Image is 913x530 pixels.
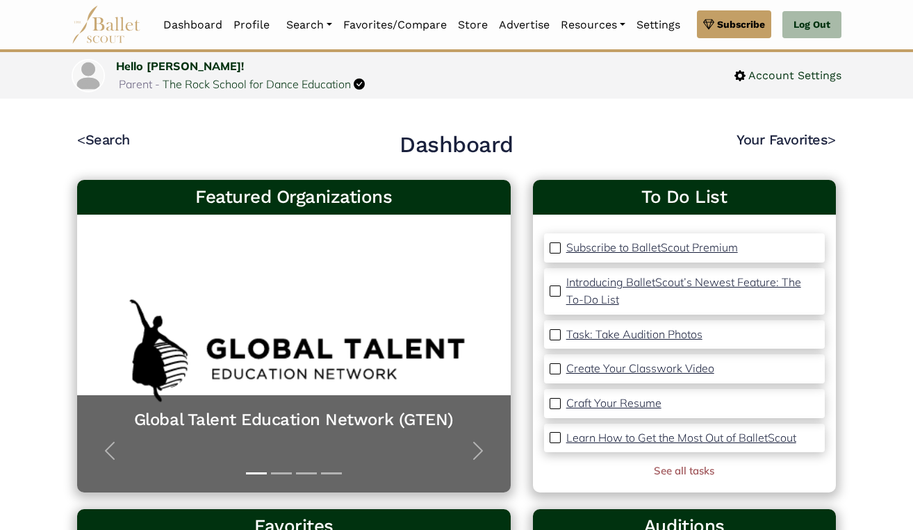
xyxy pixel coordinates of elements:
p: Learn How to Get the Most Out of BalletScout [566,431,796,445]
h3: Featured Organizations [88,185,500,209]
a: Store [452,10,493,40]
a: Profile [228,10,275,40]
button: Slide 4 [321,465,342,481]
a: Introducing BalletScout’s Newest Feature: The To-Do List [566,274,819,309]
img: gem.svg [703,17,714,32]
a: Dashboard [158,10,228,40]
p: Create Your Classwork Video [566,361,714,375]
button: Slide 2 [271,465,292,481]
a: Craft Your Resume [566,395,661,413]
a: Hello [PERSON_NAME]! [116,59,244,73]
a: Log Out [782,11,841,39]
p: Subscribe to BalletScout Premium [566,240,738,254]
a: Subscribe to BalletScout Premium [566,239,738,257]
span: Subscribe [717,17,765,32]
a: Favorites/Compare [338,10,452,40]
a: Resources [555,10,631,40]
p: Task: Take Audition Photos [566,327,702,341]
span: - [155,77,160,91]
code: < [77,131,85,148]
code: > [828,131,836,148]
p: Introducing BalletScout’s Newest Feature: The To-Do List [566,275,801,307]
a: Learn How to Get the Most Out of BalletScout [566,429,796,447]
button: Slide 3 [296,465,317,481]
a: Search [281,10,338,40]
a: <Search [77,131,130,148]
span: Parent [119,77,152,91]
a: Global Talent Education Network (GTEN) [91,409,497,431]
a: To Do List [544,185,825,209]
span: Account Settings [746,67,841,85]
button: Slide 1 [246,465,267,481]
a: Subscribe [697,10,771,38]
a: Create Your Classwork Video [566,360,714,378]
a: Your Favorites [737,131,836,148]
a: Advertise [493,10,555,40]
a: Task: Take Audition Photos [566,326,702,344]
img: profile picture [73,60,104,91]
h2: Dashboard [400,131,513,160]
a: The Rock School for Dance Education [163,77,351,91]
a: See all tasks [654,464,714,477]
a: Settings [631,10,686,40]
a: Account Settings [734,67,841,85]
p: Craft Your Resume [566,396,661,410]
